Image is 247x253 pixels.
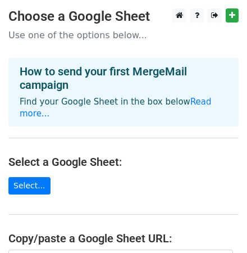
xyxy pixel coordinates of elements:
[8,177,51,195] a: Select...
[20,65,227,92] h4: How to send your first MergeMail campaign
[20,97,212,119] a: Read more...
[8,155,239,169] h4: Select a Google Sheet:
[20,96,227,120] p: Find your Google Sheet in the box below
[8,29,239,41] p: Use one of the options below...
[8,232,239,245] h4: Copy/paste a Google Sheet URL:
[8,8,239,25] h3: Choose a Google Sheet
